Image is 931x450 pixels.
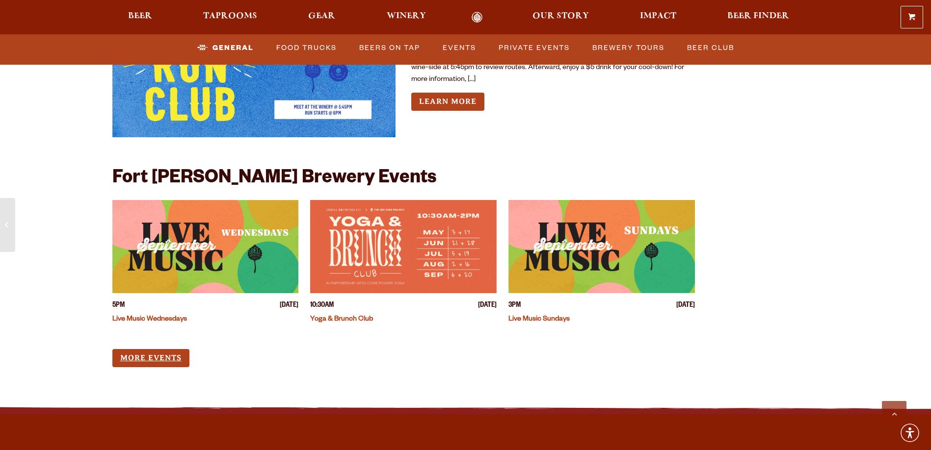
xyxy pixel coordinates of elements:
[122,12,159,23] a: Beer
[532,12,589,20] span: Our Story
[508,316,570,324] a: Live Music Sundays
[508,301,521,311] span: 3PM
[676,301,695,311] span: [DATE]
[112,169,436,190] h2: Fort [PERSON_NAME] Brewery Events
[272,37,341,59] a: Food Trucks
[721,12,796,23] a: Beer Finder
[193,37,258,59] a: General
[683,37,738,59] a: Beer Club
[495,37,574,59] a: Private Events
[280,301,298,311] span: [DATE]
[882,401,906,425] a: Scroll to top
[439,37,480,59] a: Events
[380,12,432,23] a: Winery
[308,12,335,20] span: Gear
[526,12,595,23] a: Our Story
[310,301,334,311] span: 10:30AM
[459,12,496,23] a: Odell Home
[727,12,789,20] span: Beer Finder
[508,200,695,293] a: View event details
[302,12,342,23] a: Gear
[387,12,426,20] span: Winery
[112,316,187,324] a: Live Music Wednesdays
[112,301,125,311] span: 5PM
[310,200,497,293] a: View event details
[640,12,676,20] span: Impact
[203,12,257,20] span: Taprooms
[899,422,921,444] div: Accessibility Menu
[355,37,424,59] a: Beers on Tap
[411,93,484,111] a: Learn more about Odell Run Club
[478,301,497,311] span: [DATE]
[112,349,189,367] a: More Events (opens in a new window)
[634,12,683,23] a: Impact
[588,37,668,59] a: Brewery Tours
[197,12,264,23] a: Taprooms
[310,316,373,324] a: Yoga & Brunch Club
[128,12,152,20] span: Beer
[112,200,299,293] a: View event details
